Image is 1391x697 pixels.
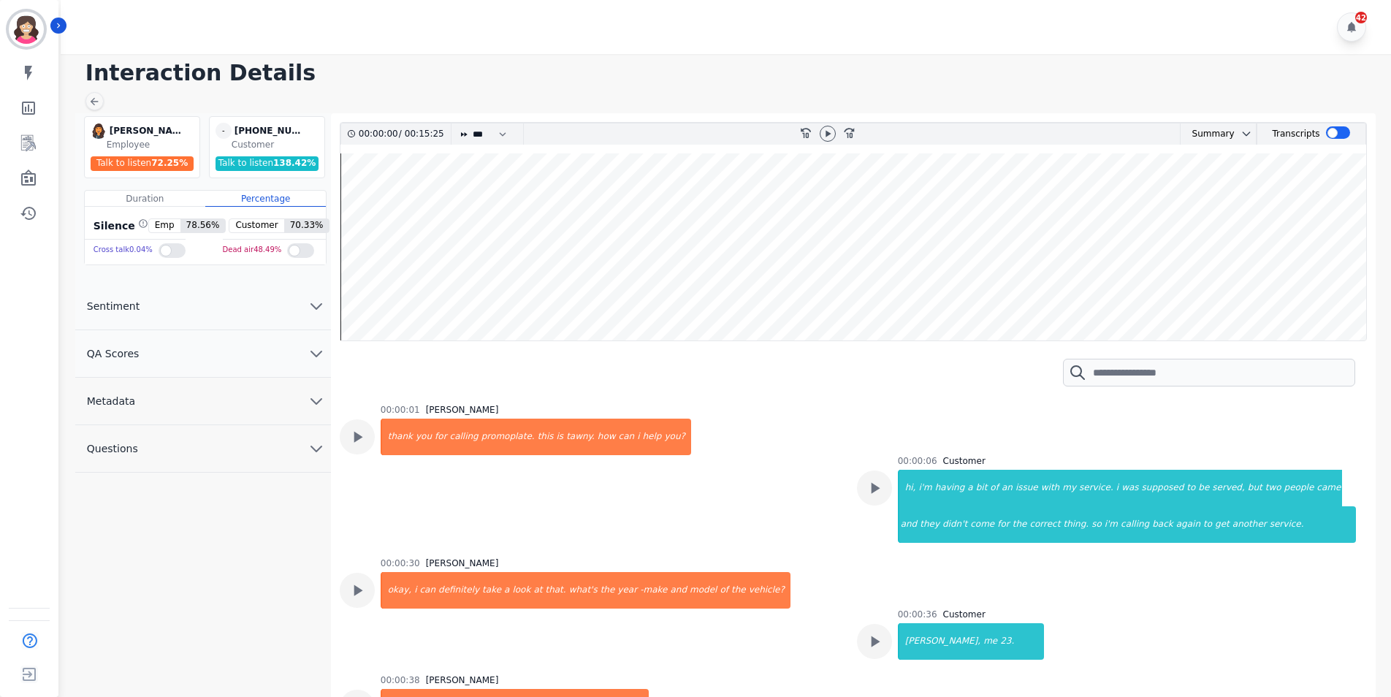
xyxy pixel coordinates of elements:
div: hi, [899,470,918,506]
div: vehicle? [747,572,790,609]
div: of [988,470,1000,506]
div: 00:00:01 [381,404,420,416]
div: bit [975,470,989,506]
div: [PERSON_NAME], [899,623,983,660]
div: but [1246,470,1264,506]
div: model [688,572,718,609]
div: a [966,470,974,506]
div: how [596,419,617,455]
div: for [996,506,1011,543]
div: calling [1119,506,1151,543]
div: 00:15:25 [402,123,442,145]
div: Duration [85,191,205,207]
span: 138.42 % [273,158,316,168]
div: i [636,419,641,455]
span: Questions [75,441,150,456]
div: what's [568,572,599,609]
div: 00:00:36 [898,609,937,620]
div: 00:00:38 [381,674,420,686]
div: my [1061,470,1078,506]
div: Talk to listen [91,156,194,171]
div: was [1120,470,1140,506]
div: you [414,419,433,455]
div: -make [639,572,668,609]
button: QA Scores chevron down [75,330,331,378]
div: tawny. [565,419,596,455]
div: 23. [999,623,1043,660]
div: a [503,572,511,609]
span: 78.56 % [180,219,226,232]
div: can [418,572,437,609]
div: look [511,572,532,609]
img: Bordered avatar [9,12,44,47]
div: Percentage [205,191,326,207]
div: can [617,419,636,455]
div: Customer [943,455,986,467]
div: year [616,572,639,609]
div: i'm [917,470,933,506]
div: Customer [232,139,321,151]
div: [PERSON_NAME] [110,123,183,139]
div: the [1011,506,1029,543]
div: Employee [107,139,197,151]
div: take [481,572,503,609]
div: served, [1211,470,1246,506]
div: came [1315,470,1342,506]
div: calling [449,419,480,455]
div: so [1090,506,1103,543]
div: Cross talk 0.04 % [94,240,153,261]
div: okay, [382,572,413,609]
div: [PERSON_NAME] [426,674,499,686]
button: Questions chevron down [75,425,331,473]
div: come [969,506,996,543]
h1: Interaction Details [85,60,1376,86]
div: the [599,572,617,609]
svg: chevron down [308,345,325,362]
span: Customer [229,219,283,232]
div: the [730,572,747,609]
div: and [668,572,688,609]
svg: chevron down [308,297,325,315]
div: with [1040,470,1061,506]
div: Dead air 48.49 % [223,240,282,261]
svg: chevron down [308,440,325,457]
div: 00:00:30 [381,557,420,569]
div: get [1213,506,1231,543]
div: another [1231,506,1268,543]
div: for [433,419,449,455]
div: [PHONE_NUMBER] [235,123,308,139]
div: to [1185,470,1197,506]
button: chevron down [1235,128,1252,140]
div: Summary [1181,123,1235,145]
div: of [718,572,730,609]
div: definitely [437,572,481,609]
div: 42 [1355,12,1367,23]
span: Sentiment [75,299,151,313]
div: / [359,123,448,145]
div: me [982,623,999,660]
div: and [899,506,919,543]
div: [PERSON_NAME] [426,557,499,569]
div: Talk to listen [216,156,319,171]
div: they [918,506,941,543]
div: having [934,470,967,506]
span: Metadata [75,394,147,408]
div: promoplate. [480,419,536,455]
div: i [413,572,418,609]
button: Sentiment chevron down [75,283,331,330]
span: Emp [149,219,180,232]
div: thank [382,419,414,455]
div: an [1000,470,1014,506]
span: - [216,123,232,139]
div: help [641,419,663,455]
span: 72.25 % [151,158,188,168]
div: i'm [1103,506,1119,543]
div: correct [1028,506,1062,543]
div: [PERSON_NAME] [426,404,499,416]
svg: chevron down [308,392,325,410]
div: at [532,572,544,609]
div: supposed [1140,470,1186,506]
div: issue [1014,470,1040,506]
div: be [1197,470,1211,506]
div: Silence [91,218,148,233]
